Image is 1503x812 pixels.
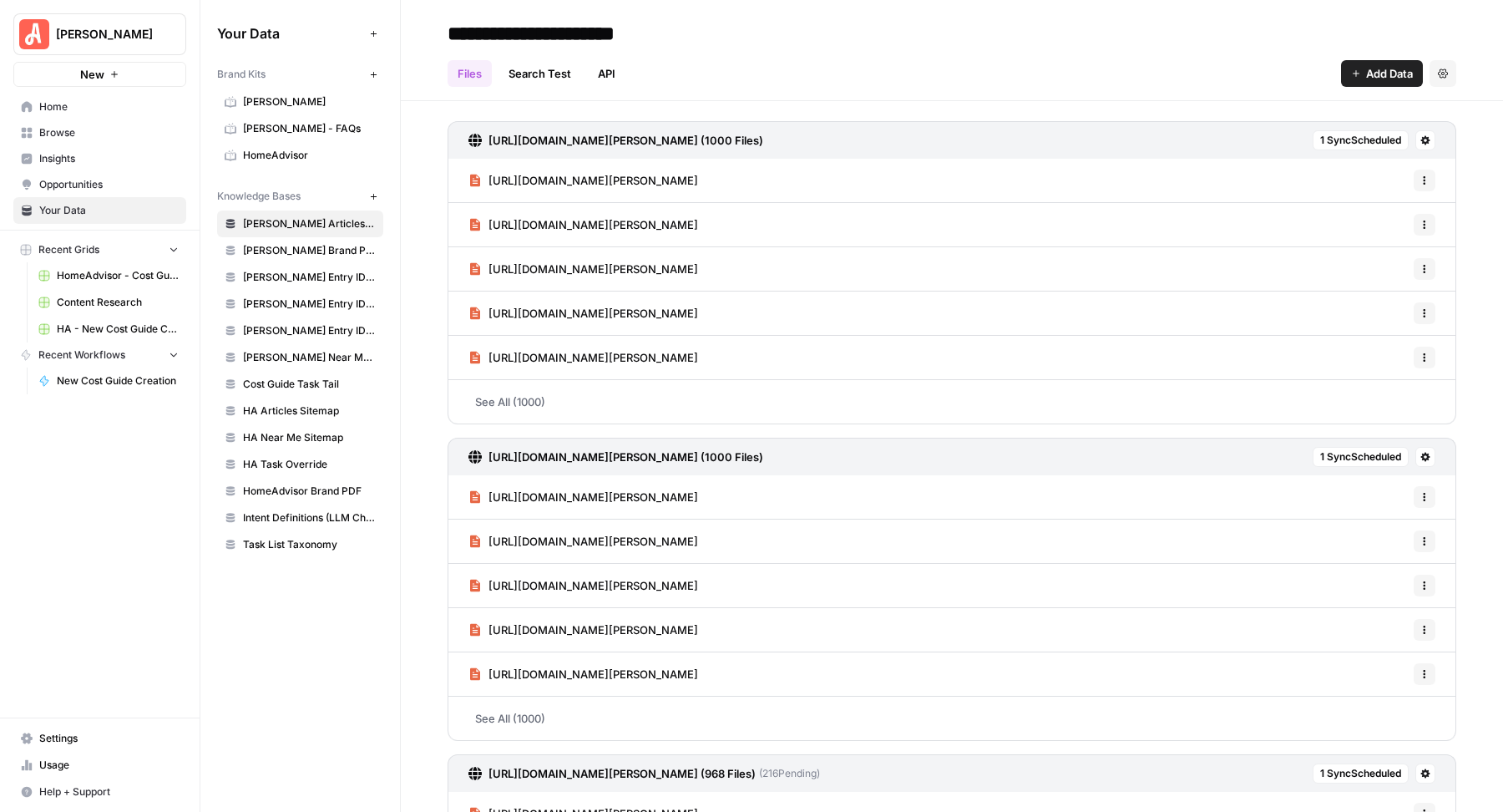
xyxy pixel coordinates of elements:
[488,577,698,594] span: [URL][DOMAIN_NAME][PERSON_NAME]
[448,697,1456,740] a: See All (1000)
[13,94,186,120] a: Home
[1366,65,1413,82] span: Add Data
[13,752,186,779] a: Usage
[39,125,179,140] span: Browse
[56,26,157,43] span: [PERSON_NAME]
[468,247,698,291] a: [URL][DOMAIN_NAME][PERSON_NAME]
[217,211,383,237] a: [PERSON_NAME] Articles Sitemaps
[468,203,698,246] a: [URL][DOMAIN_NAME][PERSON_NAME]
[468,652,698,696] a: [URL][DOMAIN_NAME][PERSON_NAME]
[1313,764,1409,784] button: 1 SyncScheduled
[243,216,376,231] span: [PERSON_NAME] Articles Sitemaps
[13,171,186,198] a: Opportunities
[217,398,383,424] a: HA Articles Sitemap
[217,478,383,505] a: HomeAdvisor Brand PDF
[243,350,376,365] span: [PERSON_NAME] Near Me Sitemap
[39,731,179,746] span: Settings
[488,216,698,233] span: [URL][DOMAIN_NAME][PERSON_NAME]
[488,622,698,638] span: [URL][DOMAIN_NAME][PERSON_NAME]
[243,270,376,285] span: [PERSON_NAME] Entry IDs: Location
[217,505,383,531] a: Intent Definitions (LLM Chatbot)
[217,189,301,204] span: Knowledge Bases
[217,142,383,169] a: HomeAdvisor
[39,203,179,218] span: Your Data
[39,784,179,799] span: Help + Support
[217,424,383,451] a: HA Near Me Sitemap
[13,343,186,368] button: Recent Workflows
[488,132,763,149] h3: [URL][DOMAIN_NAME][PERSON_NAME] (1000 Files)
[756,766,820,781] span: ( 216 Pending)
[217,451,383,478] a: HA Task Override
[1320,449,1401,464] span: 1 Sync Scheduled
[217,115,383,142] a: [PERSON_NAME] - FAQs
[243,121,376,136] span: [PERSON_NAME] - FAQs
[243,297,376,312] span: [PERSON_NAME] Entry IDs: Questions
[217,89,383,115] a: [PERSON_NAME]
[31,289,186,316] a: Content Research
[468,122,763,159] a: [URL][DOMAIN_NAME][PERSON_NAME] (1000 Files)
[243,430,376,445] span: HA Near Me Sitemap
[1320,133,1401,148] span: 1 Sync Scheduled
[57,373,179,388] span: New Cost Guide Creation
[488,666,698,683] span: [URL][DOMAIN_NAME][PERSON_NAME]
[19,19,49,49] img: Angi Logo
[217,264,383,291] a: [PERSON_NAME] Entry IDs: Location
[488,765,756,782] h3: [URL][DOMAIN_NAME][PERSON_NAME] (968 Files)
[13,779,186,805] button: Help + Support
[243,510,376,525] span: Intent Definitions (LLM Chatbot)
[243,403,376,419] span: HA Articles Sitemap
[448,380,1456,424] a: See All (1000)
[468,564,698,607] a: [URL][DOMAIN_NAME][PERSON_NAME]
[488,533,698,550] span: [URL][DOMAIN_NAME][PERSON_NAME]
[243,323,376,338] span: [PERSON_NAME] Entry IDs: Unified Task
[217,23,363,43] span: Your Data
[468,159,698,202] a: [URL][DOMAIN_NAME][PERSON_NAME]
[243,457,376,472] span: HA Task Override
[468,336,698,379] a: [URL][DOMAIN_NAME][PERSON_NAME]
[468,292,698,335] a: [URL][DOMAIN_NAME][PERSON_NAME]
[243,94,376,109] span: [PERSON_NAME]
[217,291,383,317] a: [PERSON_NAME] Entry IDs: Questions
[39,177,179,192] span: Opportunities
[13,725,186,752] a: Settings
[243,537,376,552] span: Task List Taxonomy
[13,145,186,172] a: Insights
[468,475,698,519] a: [URL][DOMAIN_NAME][PERSON_NAME]
[57,295,179,310] span: Content Research
[498,60,581,87] a: Search Test
[57,322,179,337] span: HA - New Cost Guide Creation Grid
[38,242,99,257] span: Recent Grids
[1341,60,1423,87] button: Add Data
[31,368,186,394] a: New Cost Guide Creation
[488,305,698,322] span: [URL][DOMAIN_NAME][PERSON_NAME]
[243,484,376,499] span: HomeAdvisor Brand PDF
[39,99,179,114] span: Home
[13,62,186,87] button: New
[1320,766,1401,781] span: 1 Sync Scheduled
[468,608,698,652] a: [URL][DOMAIN_NAME][PERSON_NAME]
[13,119,186,146] a: Browse
[31,262,186,289] a: HomeAdvisor - Cost Guide Updates
[13,197,186,224] a: Your Data
[588,60,625,87] a: API
[488,449,763,465] h3: [URL][DOMAIN_NAME][PERSON_NAME] (1000 Files)
[217,67,266,82] span: Brand Kits
[13,13,186,55] button: Workspace: Angi
[57,268,179,283] span: HomeAdvisor - Cost Guide Updates
[488,489,698,505] span: [URL][DOMAIN_NAME][PERSON_NAME]
[39,758,179,773] span: Usage
[243,243,376,258] span: [PERSON_NAME] Brand PDF
[1313,447,1409,467] button: 1 SyncScheduled
[1313,130,1409,150] button: 1 SyncScheduled
[80,66,104,83] span: New
[217,344,383,371] a: [PERSON_NAME] Near Me Sitemap
[243,148,376,163] span: HomeAdvisor
[217,237,383,264] a: [PERSON_NAME] Brand PDF
[488,172,698,189] span: [URL][DOMAIN_NAME][PERSON_NAME]
[39,151,179,166] span: Insights
[243,377,376,392] span: Cost Guide Task Tail
[38,348,125,363] span: Recent Workflows
[13,237,186,262] button: Recent Grids
[31,316,186,343] a: HA - New Cost Guide Creation Grid
[468,439,763,475] a: [URL][DOMAIN_NAME][PERSON_NAME] (1000 Files)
